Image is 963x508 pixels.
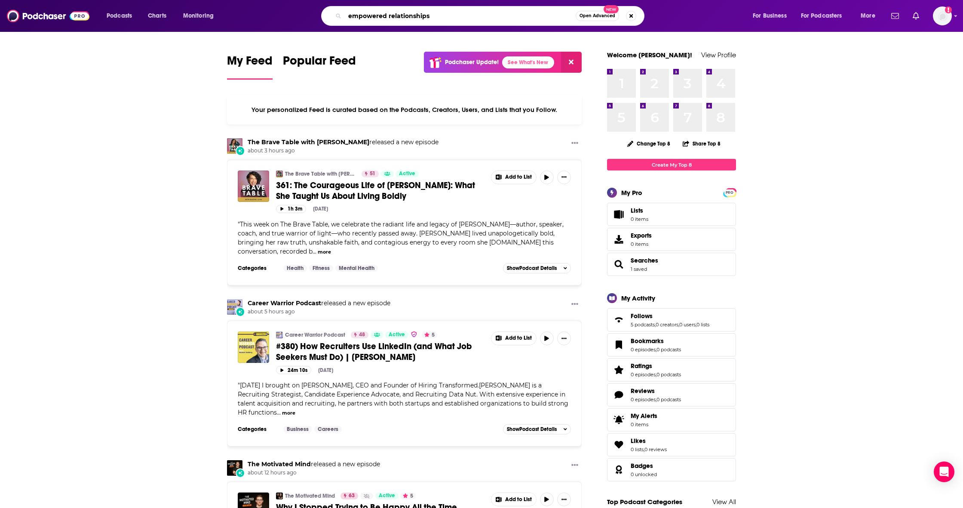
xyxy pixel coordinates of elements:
a: Ratings [610,364,627,376]
a: Likes [610,439,627,451]
span: Reviews [607,383,736,406]
span: My Alerts [610,414,627,426]
img: User Profile [933,6,952,25]
img: The Brave Table with Dr. Neeta Bhushan [276,170,283,177]
a: PRO [724,189,735,195]
a: Charts [142,9,172,23]
a: 0 lists [631,446,644,452]
span: Searches [607,253,736,276]
a: Exports [607,228,736,251]
button: Show More Button [568,299,582,310]
div: Your personalized Feed is curated based on the Podcasts, Creators, Users, and Lists that you Follow. [227,95,582,124]
span: , [656,396,656,403]
span: " [238,381,568,416]
button: Show More Button [491,332,536,345]
h3: released a new episode [248,299,390,307]
h3: Categories [238,265,276,272]
span: " [238,220,564,255]
a: 0 podcasts [656,372,681,378]
span: , [644,446,644,452]
div: My Activity [621,294,655,302]
img: The Brave Table with Dr. Neeta Bhushan [227,138,242,154]
span: Lists [631,207,648,214]
span: 0 items [631,421,657,427]
a: Health [283,265,307,272]
span: My Feed [227,53,273,73]
a: Badges [610,464,627,476]
span: More [861,10,875,22]
a: Fitness [309,265,333,272]
button: Show More Button [557,493,571,506]
span: about 3 hours ago [248,147,439,155]
a: Careers [314,426,342,433]
span: , [656,347,656,353]
h3: released a new episode [248,460,380,468]
div: New Episode [236,468,245,478]
button: open menu [101,9,143,23]
a: 1 saved [631,266,647,272]
span: 0 items [631,241,652,247]
h3: released a new episode [248,138,439,146]
span: Charts [148,10,166,22]
button: ShowPodcast Details [503,263,571,273]
a: 0 creators [656,322,678,328]
span: PRO [724,189,735,196]
button: Open AdvancedNew [576,11,619,21]
a: 48 [351,331,368,338]
a: Follows [610,314,627,326]
span: Lists [631,207,643,214]
span: Add to List [505,496,532,503]
a: My Alerts [607,408,736,431]
button: Show More Button [491,493,536,506]
a: The Brave Table with Dr. Neeta Bhushan [248,138,369,146]
a: Searches [631,257,658,264]
a: 63 [340,493,358,499]
span: New [604,5,619,13]
span: Logged in as sarahhallprinc [933,6,952,25]
a: Top Podcast Categories [607,498,682,506]
span: ... [277,409,281,416]
button: Show More Button [491,171,536,184]
a: Career Warrior Podcast [285,331,345,338]
span: Ratings [607,358,736,381]
a: The Motivated Mind [227,460,242,476]
a: Bookmarks [631,337,681,345]
a: Follows [631,312,709,320]
p: Podchaser Update! [445,59,499,66]
a: Bookmarks [610,339,627,351]
span: Add to List [505,335,532,341]
span: Monitoring [183,10,214,22]
button: open menu [747,9,797,23]
span: Badges [607,458,736,481]
a: 0 episodes [631,396,656,403]
span: Lists [610,208,627,220]
img: 361: The Courageous Life of Rachel Luna: What She Taught Us About Living Boldly [238,170,269,202]
a: Searches [610,258,627,270]
span: Exports [610,233,627,245]
div: [DATE] [318,367,333,373]
a: The Motivated Mind [248,460,311,468]
button: Share Top 8 [682,135,721,152]
img: Podchaser - Follow, Share and Rate Podcasts [7,8,89,24]
a: Ratings [631,362,681,370]
span: Likes [607,433,736,456]
button: more [282,409,295,417]
a: Business [283,426,312,433]
a: 0 episodes [631,372,656,378]
span: This week on The Brave Table, we celebrate the radiant life and legacy of [PERSON_NAME]—author, s... [238,220,564,255]
span: For Podcasters [801,10,842,22]
a: See What's New [502,56,554,68]
button: Show More Button [568,138,582,149]
span: , [696,322,696,328]
input: Search podcasts, credits, & more... [345,9,576,23]
span: Ratings [631,362,652,370]
a: Show notifications dropdown [909,9,923,23]
a: 0 podcasts [656,396,681,403]
a: View All [712,498,736,506]
a: View Profile [701,51,736,59]
span: 51 [370,170,375,178]
a: 0 reviews [644,446,667,452]
a: Create My Top 8 [607,159,736,170]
